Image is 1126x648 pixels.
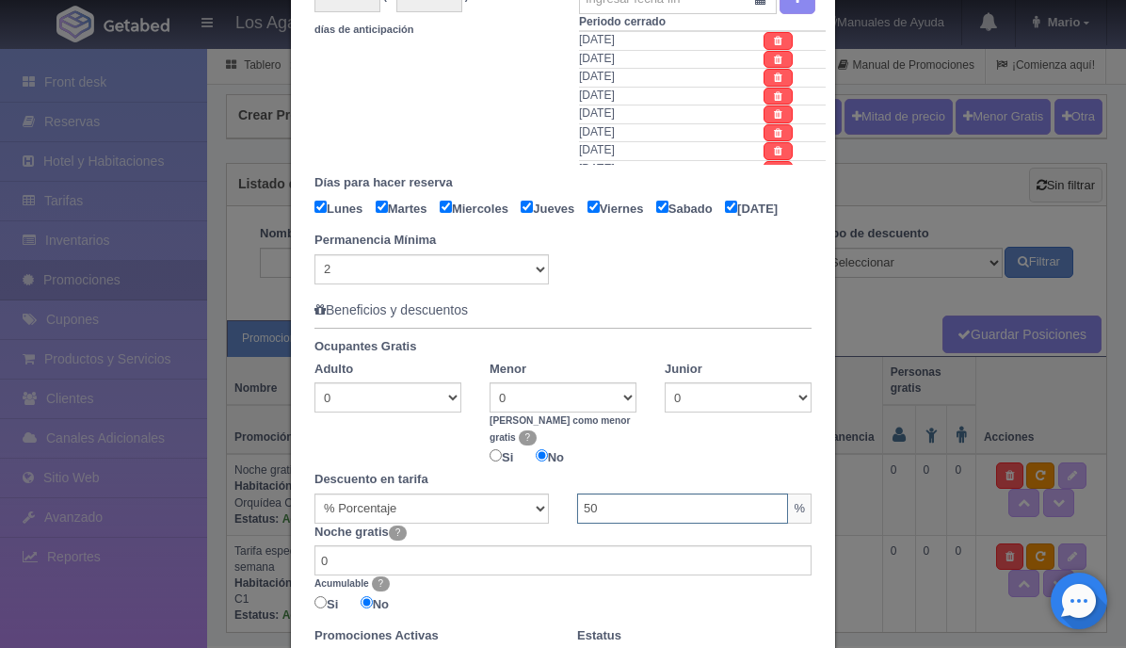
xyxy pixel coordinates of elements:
label: [DATE] [725,197,787,219]
label: Descuento en tarifa [314,471,428,489]
input: No [361,596,373,608]
label: Sabado [656,197,722,219]
label: Si [314,592,338,614]
label: Martes [376,197,437,219]
td: [DATE] [579,160,764,179]
th: Periodo cerrado [579,14,764,31]
input: Viernes [587,201,600,213]
label: Menor [490,361,526,379]
b: Acumulable [314,578,369,589]
input: Cantidad [577,494,788,524]
label: Promociones Activas [314,627,439,645]
td: [DATE] [579,87,764,105]
label: Jueves [521,197,584,219]
td: [DATE] [579,69,764,88]
label: No [517,445,564,467]
td: [DATE] [579,105,764,124]
label: Junior [665,361,702,379]
input: Lunes [314,201,327,213]
label: Miercoles [440,197,518,219]
label: Permanencia Mínima [314,232,436,250]
td: [DATE] [579,50,764,69]
input: Jueves [521,201,533,213]
input: [DATE] [725,201,737,213]
input: Martes [376,201,388,213]
input: Sabado [656,201,668,213]
input: Si [490,449,502,462]
label: Adulto [314,361,353,379]
span: % [788,494,812,524]
b: [PERSON_NAME] como menor gratis [490,415,630,442]
label: Lunes [314,197,372,219]
label: No [342,592,389,614]
input: Cantidad [314,545,812,575]
td: [DATE] [579,142,764,161]
label: Viernes [587,197,653,219]
span: ? [389,526,408,541]
label: Estatus [577,627,621,645]
td: [DATE] [579,31,764,50]
h5: Beneficios y descuentos [314,303,812,317]
label: Si [490,445,513,467]
input: Miercoles [440,201,452,213]
td: [DATE] [579,123,764,142]
span: ? [372,576,391,591]
small: días de anticipación [314,24,414,35]
label: Noche gratis [314,524,389,542]
label: Días para hacer reserva [300,174,826,192]
input: Si [314,596,327,608]
input: No [536,449,548,462]
span: ? [519,430,538,445]
label: Ocupantes Gratis [300,338,826,356]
